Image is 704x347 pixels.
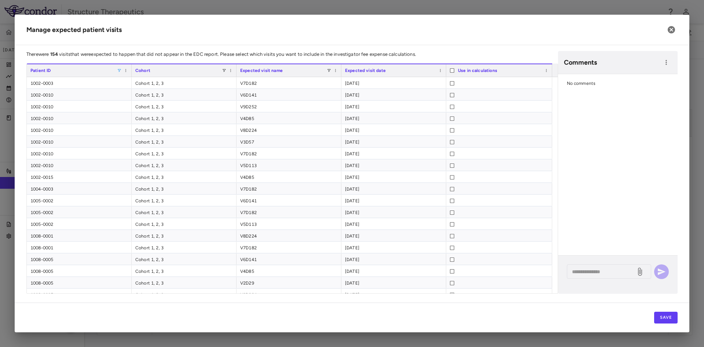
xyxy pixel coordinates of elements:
h6: Manage expected patient visits [26,25,122,35]
div: Cohort 1, 2, 3 [132,277,236,288]
div: Cohort 1, 2, 3 [132,242,236,253]
div: [DATE] [341,242,446,253]
div: Cohort 1, 2, 3 [132,89,236,100]
strong: 154 [50,51,58,57]
div: Cohort 1, 2, 3 [132,253,236,265]
span: Expected visit date [345,68,386,73]
div: [DATE] [341,265,446,276]
div: 1002-0015 [27,171,132,182]
div: V8D224 [236,124,341,135]
div: [DATE] [341,253,446,265]
div: 1002-0010 [27,159,132,171]
div: V7D182 [236,206,341,218]
div: [DATE] [341,277,446,288]
div: 1002-0010 [27,101,132,112]
div: V2D29 [236,277,341,288]
div: V8D224 [236,230,341,241]
div: [DATE] [341,195,446,206]
div: V9D252 [236,101,341,112]
div: Cohort 1, 2, 3 [132,124,236,135]
div: Cohort 1, 2, 3 [132,136,236,147]
div: 1008-0005 [27,289,132,300]
h6: Comments [564,58,661,68]
div: 1005-0002 [27,218,132,229]
div: 1008-0001 [27,242,132,253]
div: V5D113 [236,159,341,171]
div: 1005-0002 [27,206,132,218]
div: 1002-0010 [27,148,132,159]
div: Cohort 1, 2, 3 [132,230,236,241]
div: 1002-0010 [27,136,132,147]
span: Expected visit name [240,68,283,73]
div: [DATE] [341,159,446,171]
div: [DATE] [341,148,446,159]
div: Cohort 1, 2, 3 [132,159,236,171]
span: Patient ID [30,68,51,73]
div: [DATE] [341,218,446,229]
div: [DATE] [341,136,446,147]
div: 1004-0003 [27,183,132,194]
div: V4D85 [236,171,341,182]
div: V8D224 [236,289,341,300]
div: 1008-0005 [27,265,132,276]
div: 1002-0010 [27,112,132,124]
div: Cohort 1, 2, 3 [132,148,236,159]
div: [DATE] [341,77,446,88]
div: [DATE] [341,206,446,218]
span: Cohort [135,68,150,73]
div: Cohort 1, 2, 3 [132,265,236,276]
div: 1008-0005 [27,277,132,288]
div: 1002-0003 [27,77,132,88]
div: 1002-0010 [27,124,132,135]
span: No comments [567,81,596,86]
span: Use in calculations [458,68,497,73]
div: V7D182 [236,148,341,159]
div: [DATE] [341,124,446,135]
div: Cohort 1, 2, 3 [132,206,236,218]
div: V7D182 [236,183,341,194]
div: [DATE] [341,171,446,182]
div: 1008-0005 [27,253,132,265]
div: Cohort 1, 2, 3 [132,112,236,124]
div: 1005-0002 [27,195,132,206]
p: There were visits that were expected to happen that did not appear in the EDC report. Please sele... [26,51,558,58]
div: V5D113 [236,218,341,229]
div: Cohort 1, 2, 3 [132,289,236,300]
div: [DATE] [341,289,446,300]
div: [DATE] [341,230,446,241]
div: Cohort 1, 2, 3 [132,77,236,88]
div: Cohort 1, 2, 3 [132,195,236,206]
div: [DATE] [341,89,446,100]
div: V4D85 [236,112,341,124]
div: 1008-0001 [27,230,132,241]
div: [DATE] [341,112,446,124]
div: [DATE] [341,183,446,194]
div: Cohort 1, 2, 3 [132,171,236,182]
div: V7D182 [236,77,341,88]
div: Cohort 1, 2, 3 [132,183,236,194]
div: Cohort 1, 2, 3 [132,101,236,112]
div: V6D141 [236,195,341,206]
div: V6D141 [236,253,341,265]
div: 1002-0010 [27,89,132,100]
div: V7D182 [236,242,341,253]
div: V6D141 [236,89,341,100]
button: Save [654,312,678,323]
div: V3D57 [236,136,341,147]
div: Cohort 1, 2, 3 [132,218,236,229]
div: [DATE] [341,101,446,112]
div: V4D85 [236,265,341,276]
